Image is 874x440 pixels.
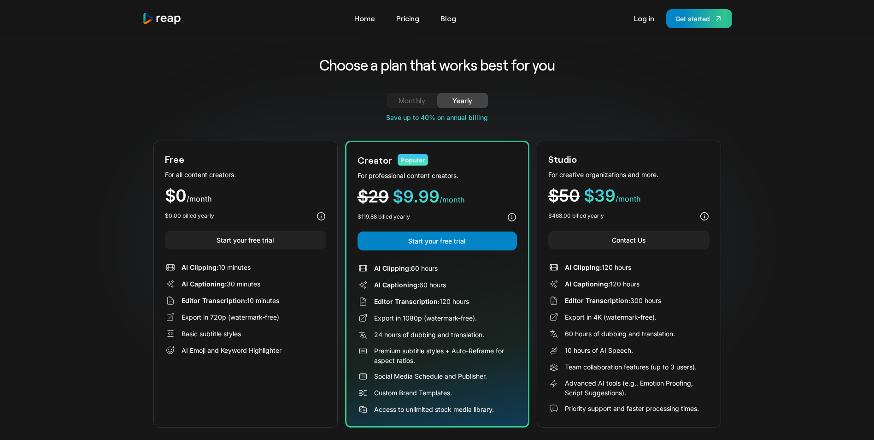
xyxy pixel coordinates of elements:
[358,213,410,221] div: $119.88 billed yearly
[165,231,326,250] a: Start your free trial
[142,12,182,25] a: home
[548,152,577,166] div: Studio
[182,296,279,305] div: 10 minutes
[398,154,428,166] div: Popular
[565,329,675,339] div: 60 hours of dubbing and translation.
[182,312,279,322] div: Export in 720p (watermark-free)
[374,281,419,289] span: AI Captioning:
[358,171,517,180] div: For professional content creators.
[398,95,426,106] div: Monthly
[182,262,251,272] div: 10 minutes
[565,404,699,413] div: Priority support and faster processing times.
[448,95,477,106] div: Yearly
[393,186,440,207] span: $9.99
[182,345,282,355] div: AI Emoji and Keyword Highlighter
[548,231,710,250] a: Contact Us
[374,371,487,381] div: Social Media Schedule and Publisher.
[565,280,610,288] span: AI Captioning:
[182,280,227,288] span: AI Captioning:
[182,263,218,271] span: AI Clipping:
[374,388,452,398] div: Custom Brand Templates.
[548,170,710,179] div: For creative organizations and more.
[565,263,602,271] span: AI Clipping:
[165,187,326,204] div: $0
[350,11,380,26] a: Home
[548,212,604,220] div: $468.00 billed yearly
[358,186,389,207] span: $29
[374,263,438,273] div: 60 hours
[584,185,616,206] span: $39
[374,313,477,323] div: Export in 1080p (watermark-free).
[565,312,657,322] div: Export in 4K (watermark-free).
[165,212,214,220] div: $0.00 billed yearly
[666,9,732,28] a: Get started
[565,345,633,355] div: 10 hours of AI Speech.
[142,12,182,25] img: reap logo
[187,194,212,203] span: /month
[616,194,641,203] span: /month
[392,11,424,26] a: Pricing
[358,232,517,250] a: Start your free trial
[436,11,461,26] a: Blog
[565,297,630,304] span: Editor Transcription:
[374,404,494,414] div: Access to unlimited stock media library.
[565,296,661,305] div: 300 hours
[565,262,631,272] div: 120 hours
[182,279,260,289] div: 30 minutes
[629,11,659,26] a: Log in
[182,329,241,339] div: Basic subtitle styles
[374,264,411,272] span: AI Clipping:
[165,152,184,166] div: Free
[675,14,710,24] div: Get started
[374,330,484,339] div: 24 hours of dubbing and translation.
[153,113,721,122] div: Save up to 40% on annual billing
[565,279,639,289] div: 120 hours
[247,55,627,75] h2: Choose a plan that works best for you
[182,297,247,304] span: Editor Transcription:
[374,297,469,306] div: 120 hours
[565,378,710,398] div: Advanced AI tools (e.g., Emotion Proofing, Script Suggestions).
[565,362,697,372] div: Team collaboration features (up to 3 users).
[374,280,446,290] div: 60 hours
[374,346,517,365] div: Premium subtitle styles + Auto-Reframe for aspect ratios.
[548,185,580,206] span: $50
[358,153,392,167] div: Creator
[374,297,440,305] span: Editor Transcription:
[440,195,465,204] span: /month
[165,170,326,179] div: For all content creators.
